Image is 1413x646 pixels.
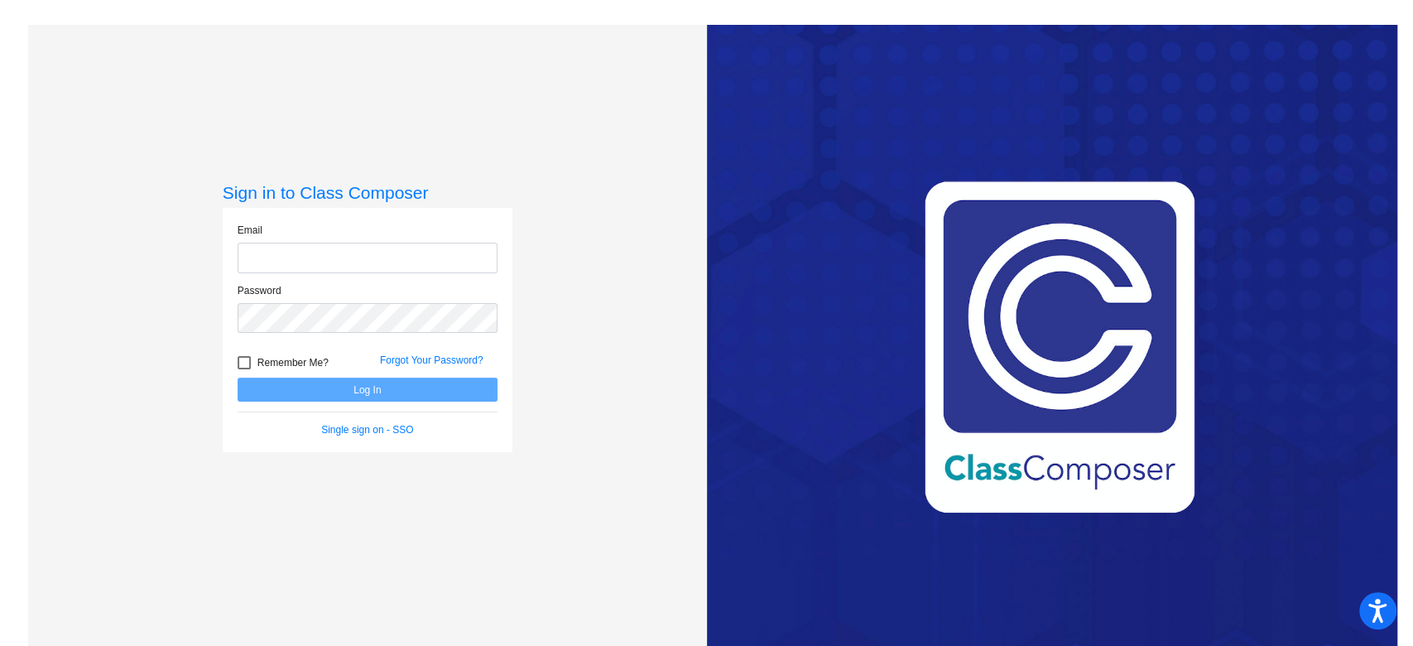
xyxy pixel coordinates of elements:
[380,354,483,366] a: Forgot Your Password?
[321,424,413,436] a: Single sign on - SSO
[238,283,281,298] label: Password
[223,182,512,203] h3: Sign in to Class Composer
[238,223,262,238] label: Email
[238,378,497,402] button: Log In
[257,353,329,373] span: Remember Me?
